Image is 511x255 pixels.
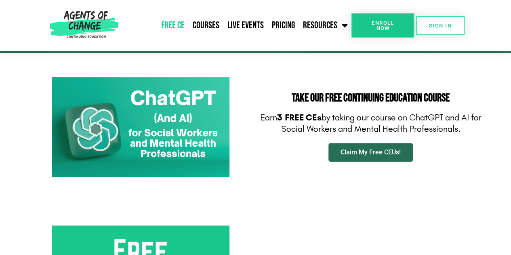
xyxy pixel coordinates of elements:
span: Enroll Now [364,20,401,31]
a: Resources [299,15,351,36]
a: Pricing [268,15,299,36]
h2: Take Our FREE Continuing Education Course [260,93,482,104]
span: SIGN IN [429,23,452,28]
b: 3 FREE CEs [277,112,322,123]
a: Courses [189,15,223,36]
a: Claim My Free CEUs! [328,143,413,162]
p: Earn by taking our course on ChatGPT and AI for Social Workers and Mental Health Professionals. [260,112,482,135]
nav: Menu [122,15,351,36]
a: Free CE [157,15,189,36]
a: Live Events [223,15,268,36]
a: Enroll Now [351,13,414,38]
a: SIGN IN [416,16,465,35]
span: Claim My Free CEUs! [341,149,401,156]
